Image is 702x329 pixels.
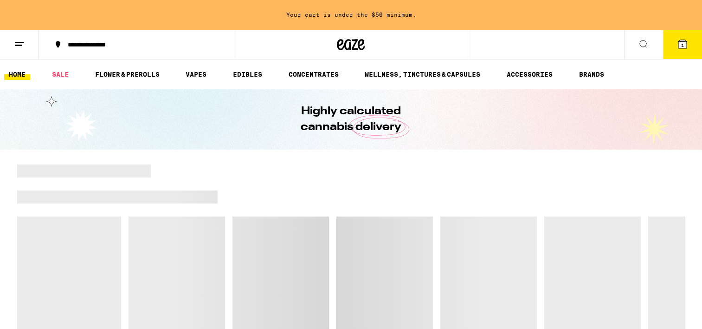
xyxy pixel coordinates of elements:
a: SALE [47,69,73,80]
a: BRANDS [574,69,609,80]
a: FLOWER & PREROLLS [90,69,164,80]
a: CONCENTRATES [284,69,343,80]
a: WELLNESS, TINCTURES & CAPSULES [360,69,485,80]
a: VAPES [181,69,211,80]
a: ACCESSORIES [502,69,557,80]
button: 1 [663,30,702,59]
span: 1 [681,42,684,48]
a: HOME [4,69,30,80]
h1: Highly calculated cannabis delivery [275,104,428,135]
a: EDIBLES [228,69,267,80]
